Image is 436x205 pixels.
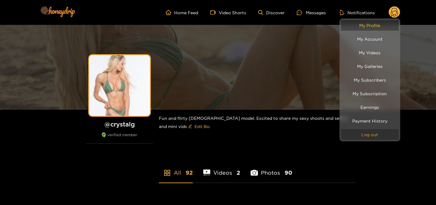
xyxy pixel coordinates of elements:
button: Log out [341,129,399,140]
a: Earnings [341,102,399,113]
a: Payment History [341,116,399,126]
a: My Subscribers [341,75,399,85]
a: My Account [341,34,399,44]
a: My Profile [341,20,399,31]
a: My Subscription [341,88,399,99]
a: My Videos [341,47,399,58]
a: My Galleries [341,61,399,72]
